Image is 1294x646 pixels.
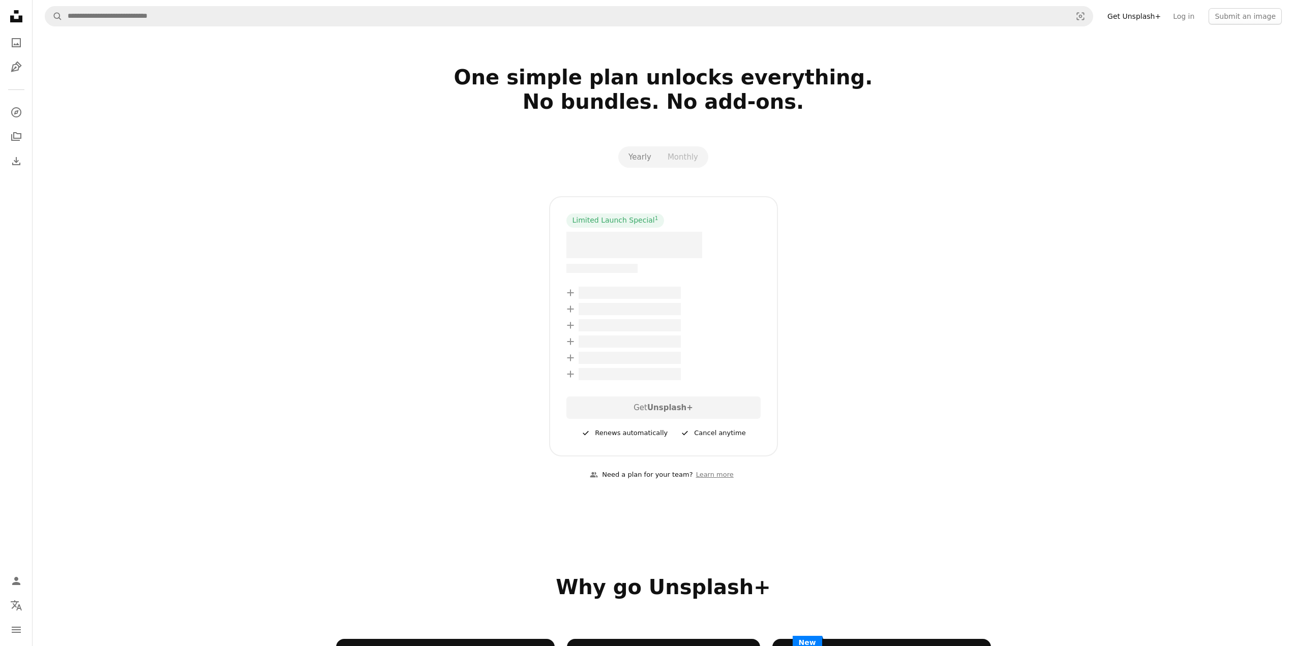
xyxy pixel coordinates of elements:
[6,33,26,53] a: Photos
[579,287,681,299] span: – –––– –––– ––– ––– –––– ––––
[1167,8,1200,24] a: Log in
[693,467,737,483] a: Learn more
[579,368,681,380] span: – –––– –––– ––– ––– –––– ––––
[581,427,668,439] div: Renews automatically
[6,595,26,616] button: Language
[45,6,1093,26] form: Find visuals sitewide
[1101,8,1167,24] a: Get Unsplash+
[579,352,681,364] span: – –––– –––– ––– ––– –––– ––––
[566,232,703,258] span: – –––– ––––.
[620,148,659,166] button: Yearly
[6,571,26,591] a: Log in / Sign up
[6,151,26,171] a: Download History
[6,127,26,147] a: Collections
[6,620,26,640] button: Menu
[566,213,665,228] div: Limited Launch Special
[566,264,638,273] span: –– –––– –––– –––– ––
[336,575,991,599] h2: Why go Unsplash+
[6,57,26,77] a: Illustrations
[655,215,658,221] sup: 1
[6,6,26,28] a: Home — Unsplash
[1068,7,1093,26] button: Visual search
[579,335,681,348] span: – –––– –––– ––– ––– –––– ––––
[653,216,660,226] a: 1
[45,7,63,26] button: Search Unsplash
[590,470,693,480] div: Need a plan for your team?
[566,396,761,419] div: Get
[579,303,681,315] span: – –––– –––– ––– ––– –––– ––––
[336,65,991,138] h2: One simple plan unlocks everything. No bundles. No add-ons.
[6,102,26,122] a: Explore
[659,148,706,166] button: Monthly
[680,427,745,439] div: Cancel anytime
[1209,8,1282,24] button: Submit an image
[579,319,681,331] span: – –––– –––– ––– ––– –––– ––––
[647,403,693,412] strong: Unsplash+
